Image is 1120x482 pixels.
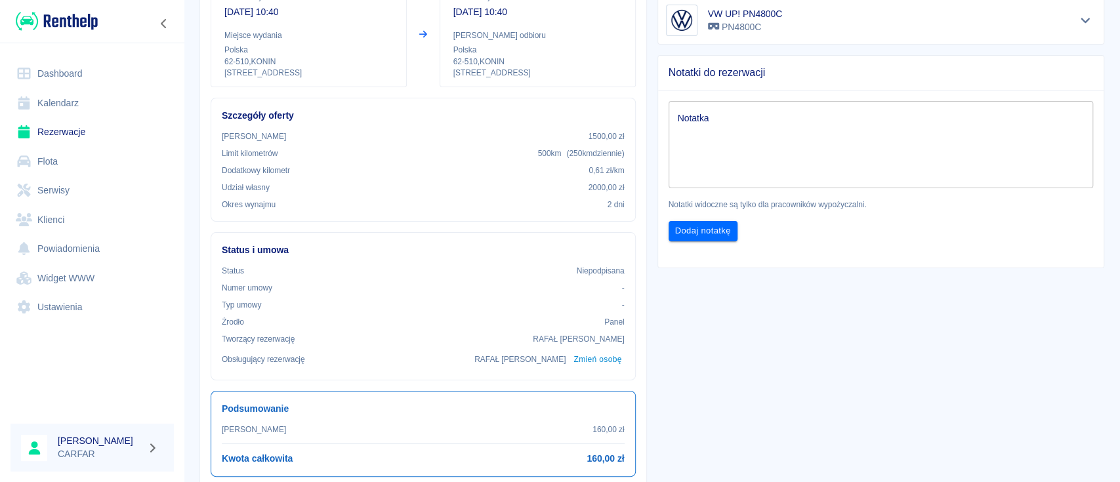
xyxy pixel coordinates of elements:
[10,10,98,32] a: Renthelp logo
[10,205,174,235] a: Klienci
[453,56,622,68] p: 62-510 , KONIN
[1075,11,1096,30] button: Pokaż szczegóły
[669,199,1094,211] p: Notatki widoczne są tylko dla pracowników wypożyczalni.
[708,20,783,34] p: PN4800C
[10,89,174,118] a: Kalendarz
[58,434,142,447] h6: [PERSON_NAME]
[453,30,622,41] p: [PERSON_NAME] odbioru
[222,148,278,159] p: Limit kilometrów
[222,131,286,142] p: [PERSON_NAME]
[222,452,293,466] h6: Kwota całkowita
[10,234,174,264] a: Powiadomienia
[10,264,174,293] a: Widget WWW
[222,424,286,435] p: [PERSON_NAME]
[538,148,625,159] p: 500 km
[577,265,625,277] p: Niepodpisana
[224,44,393,56] p: Polska
[589,165,624,176] p: 0,61 zł /km
[10,292,174,322] a: Ustawienia
[222,402,625,416] h6: Podsumowanie
[58,447,142,461] p: CARFAR
[589,131,625,142] p: 1500,00 zł
[16,10,98,32] img: Renthelp logo
[224,56,393,68] p: 62-510 , KONIN
[224,30,393,41] p: Miejsce wydania
[474,353,566,365] p: RAFAŁ [PERSON_NAME]
[224,68,393,79] p: [STREET_ADDRESS]
[592,424,624,435] p: 160,00 zł
[10,117,174,147] a: Rezerwacje
[222,353,305,365] p: Obsługujący rezerwację
[669,66,1094,79] span: Notatki do rezerwacji
[222,243,625,257] h6: Status i umowa
[222,165,290,176] p: Dodatkowy kilometr
[669,221,737,241] button: Dodaj notatkę
[10,59,174,89] a: Dashboard
[608,199,625,211] p: 2 dni
[222,299,261,311] p: Typ umowy
[622,299,625,311] p: -
[222,109,625,123] h6: Szczegóły oferty
[533,333,624,345] p: RAFAŁ [PERSON_NAME]
[622,282,625,294] p: -
[708,7,783,20] h6: VW UP! PN4800C
[222,316,244,328] p: Żrodło
[453,44,622,56] p: Polska
[587,452,624,466] h6: 160,00 zł
[604,316,625,328] p: Panel
[669,7,695,33] img: Image
[566,149,624,158] span: ( 250 km dziennie )
[224,5,393,19] p: [DATE] 10:40
[571,350,624,369] button: Zmień osobę
[453,68,622,79] p: [STREET_ADDRESS]
[222,265,244,277] p: Status
[222,282,272,294] p: Numer umowy
[222,182,270,193] p: Udział własny
[154,15,174,32] button: Zwiń nawigację
[10,147,174,176] a: Flota
[453,5,622,19] p: [DATE] 10:40
[589,182,625,193] p: 2000,00 zł
[10,176,174,205] a: Serwisy
[222,333,295,345] p: Tworzący rezerwację
[222,199,276,211] p: Okres wynajmu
